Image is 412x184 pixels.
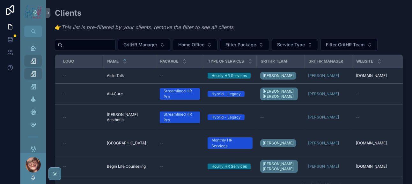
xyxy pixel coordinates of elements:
a: [DOMAIN_NAME] [356,141,397,146]
span: -- [160,73,164,78]
span: Begin Life Counseling [107,164,146,169]
span: Home Office [178,42,204,48]
span: GritHR Manager [309,59,343,64]
span: [PERSON_NAME] [PERSON_NAME] [263,161,295,172]
span: -- [160,141,164,146]
span: Logo [63,59,74,64]
span: -- [63,73,67,78]
div: Hourly HR Services [211,164,247,169]
a: [GEOGRAPHIC_DATA] [107,141,152,146]
a: [PERSON_NAME] [308,115,348,120]
button: Select Button [173,39,217,51]
a: Hourly HR Services [208,164,253,169]
span: -- [260,115,264,120]
a: -- [160,164,200,169]
span: [DOMAIN_NAME] [356,73,387,78]
a: [PERSON_NAME] [PERSON_NAME] [260,86,300,102]
button: Select Button [320,39,378,51]
a: [PERSON_NAME] [PERSON_NAME] [260,159,300,174]
a: -- [260,115,300,120]
a: [PERSON_NAME] [308,164,339,169]
a: -- [63,115,99,120]
a: Hybrid - Legacy [208,114,253,120]
a: [PERSON_NAME] [308,91,348,96]
a: [PERSON_NAME] [308,141,339,146]
a: -- [63,91,99,96]
a: [PERSON_NAME] [260,72,296,80]
a: [PERSON_NAME] [308,73,348,78]
div: Hourly HR Services [211,73,247,79]
a: [PERSON_NAME] [PERSON_NAME] [260,160,298,173]
a: -- [63,141,99,146]
a: [PERSON_NAME] [308,164,348,169]
em: This list is pre-filtered by your clients, remove the filter to see all clients [61,24,233,30]
div: Monthly HR Services [211,137,249,149]
a: -- [63,164,99,169]
span: Service Type [277,42,305,48]
a: Streamlined HR Pro [160,111,200,123]
p: 👉 [55,23,233,31]
span: [DOMAIN_NAME] [356,164,387,169]
span: -- [63,91,67,96]
a: [DOMAIN_NAME] [356,164,397,169]
span: Filter Package [225,42,256,48]
span: Aisle Talk [107,73,124,78]
span: Name [107,59,119,64]
a: Begin Life Counseling [107,164,152,169]
button: Select Button [220,39,269,51]
span: All4Cure [107,91,123,96]
a: [PERSON_NAME] Aesthetic [107,112,152,122]
button: Select Button [118,39,170,51]
div: Hybrid - Legacy [211,91,241,97]
span: -- [356,91,360,96]
img: App logo [24,3,42,22]
a: Aisle Talk [107,73,152,78]
span: [PERSON_NAME] [263,73,294,78]
a: [PERSON_NAME] [308,141,348,146]
span: -- [63,115,67,120]
a: -- [63,73,99,78]
a: [PERSON_NAME] [308,73,339,78]
a: -- [160,73,200,78]
span: Website [357,59,373,64]
a: -- [356,115,397,120]
span: -- [160,164,164,169]
a: All4Cure [107,91,152,96]
div: Hybrid - Legacy [211,114,241,120]
div: Streamlined HR Pro [164,111,196,123]
button: Select Button [272,39,318,51]
a: Hybrid - Legacy [208,91,253,97]
a: [PERSON_NAME] [260,138,300,148]
span: [PERSON_NAME] [263,141,294,146]
span: -- [356,115,360,120]
span: Type of Services [208,59,244,64]
a: Monthly HR Services [208,137,253,149]
span: -- [63,141,67,146]
a: [PERSON_NAME] [260,139,296,147]
a: [DOMAIN_NAME] [356,73,397,78]
a: [PERSON_NAME] [260,71,300,81]
span: [DOMAIN_NAME] [356,141,387,146]
div: Streamlined HR Pro [164,88,196,100]
a: -- [356,91,397,96]
span: Filter GritHR Team [326,42,364,48]
a: -- [160,141,200,146]
span: [GEOGRAPHIC_DATA] [107,141,146,146]
a: [PERSON_NAME] [308,91,339,96]
span: GritHR Team [261,59,287,64]
a: Hourly HR Services [208,73,253,79]
span: Package [160,59,179,64]
span: GritHR Manager [123,42,157,48]
div: scrollable content [20,37,46,153]
h2: Clients [55,8,233,18]
span: -- [63,164,67,169]
a: [PERSON_NAME] [308,115,339,120]
span: [PERSON_NAME] [PERSON_NAME] [263,89,295,99]
a: [PERSON_NAME] [PERSON_NAME] [260,88,298,100]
